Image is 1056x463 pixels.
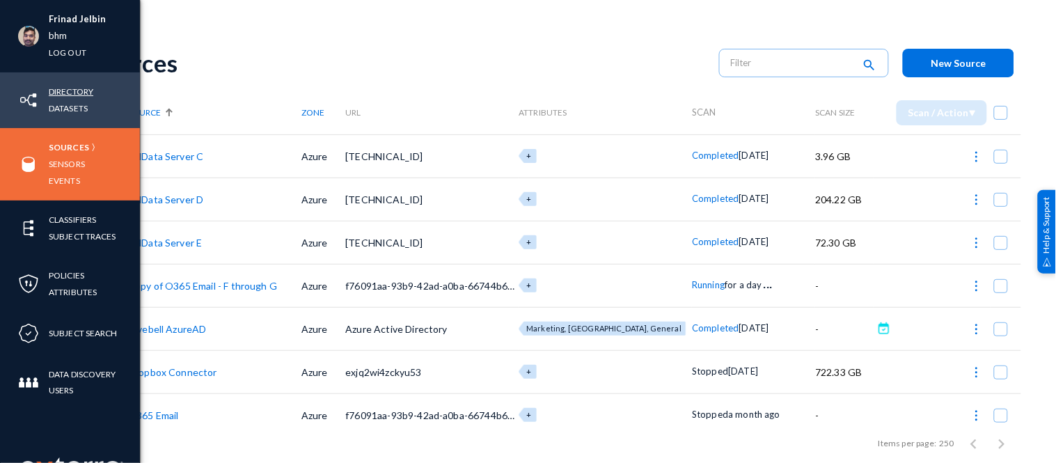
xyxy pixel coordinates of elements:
[18,218,39,239] img: icon-elements.svg
[345,237,423,249] span: [TECHNICAL_ID]
[526,151,531,160] span: +
[692,107,716,118] span: Scan
[128,237,202,249] a: BHData Server E
[345,280,535,292] span: f76091aa-93b9-42ad-a0ba-66744b65c468
[49,45,86,61] a: Log out
[345,150,423,162] span: [TECHNICAL_ID]
[128,366,217,378] a: Dropbox Connector
[49,100,88,116] a: Datasets
[692,150,739,161] span: Completed
[18,323,39,344] img: icon-compliance.svg
[970,150,984,164] img: icon-more.svg
[345,323,448,335] span: Azure Active Directory
[526,367,531,376] span: +
[128,107,301,118] div: Source
[815,178,874,221] td: 204.22 GB
[815,350,874,393] td: 722.33 GB
[815,107,855,118] span: Scan Size
[1043,258,1052,267] img: help_support.svg
[526,410,531,419] span: +
[861,56,878,75] mat-icon: search
[345,409,535,421] span: f76091aa-93b9-42ad-a0ba-66744b65c468
[764,274,766,291] span: .
[739,236,769,247] span: [DATE]
[739,150,769,161] span: [DATE]
[815,393,874,437] td: -
[960,430,988,457] button: Previous page
[526,324,681,333] span: Marketing, [GEOGRAPHIC_DATA], General
[815,221,874,264] td: 72.30 GB
[301,350,345,393] td: Azure
[526,281,531,290] span: +
[301,134,345,178] td: Azure
[526,194,531,203] span: +
[692,236,739,247] span: Completed
[692,322,739,333] span: Completed
[725,279,762,290] span: for a day
[970,279,984,293] img: icon-more.svg
[18,26,39,47] img: ACg8ocK1ZkZ6gbMmCU1AeqPIsBvrTWeY1xNXvgxNjkUXxjcqAiPEIvU=s96-c
[128,107,161,118] span: Source
[301,393,345,437] td: Azure
[970,366,984,379] img: icon-more.svg
[970,409,984,423] img: icon-more.svg
[692,193,739,204] span: Completed
[345,366,421,378] span: exjq2wi4zckyu53
[301,221,345,264] td: Azure
[92,49,705,77] div: Sources
[815,134,874,178] td: 3.96 GB
[128,323,207,335] a: Divebell AzureAD
[345,107,361,118] span: URL
[49,284,97,300] a: Attributes
[878,437,936,450] div: Items per page:
[970,322,984,336] img: icon-more.svg
[940,437,954,450] div: 250
[345,194,423,205] span: [TECHNICAL_ID]
[815,307,874,350] td: -
[731,52,853,73] input: Filter
[739,193,769,204] span: [DATE]
[815,264,874,307] td: -
[49,139,89,155] a: Sources
[728,366,758,377] span: [DATE]
[128,409,179,421] a: O365 Email
[49,212,96,228] a: Classifiers
[903,49,1014,77] button: New Source
[1038,189,1056,273] div: Help & Support
[301,307,345,350] td: Azure
[769,274,772,291] span: .
[692,366,728,377] span: Stopped
[128,150,203,162] a: BHData Server C
[301,107,345,118] div: Zone
[18,372,39,393] img: icon-members.svg
[49,84,93,100] a: Directory
[49,228,116,244] a: Subject Traces
[526,237,531,246] span: +
[49,156,85,172] a: Sensors
[49,267,84,283] a: Policies
[49,11,107,28] li: Frinad Jelbin
[301,264,345,307] td: Azure
[970,193,984,207] img: icon-more.svg
[18,274,39,295] img: icon-policies.svg
[692,409,728,420] span: Stopped
[519,107,567,118] span: Attributes
[49,366,140,398] a: Data Discovery Users
[128,194,203,205] a: BHData Server D
[49,173,80,189] a: Events
[728,409,780,420] span: a month ago
[49,28,67,44] a: bhm
[18,90,39,111] img: icon-inventory.svg
[766,274,769,291] span: .
[970,236,984,250] img: icon-more.svg
[301,107,324,118] span: Zone
[301,178,345,221] td: Azure
[988,430,1016,457] button: Next page
[692,279,725,290] span: Running
[49,325,118,341] a: Subject Search
[18,154,39,175] img: icon-sources.svg
[931,57,986,69] span: New Source
[739,322,769,333] span: [DATE]
[128,280,277,292] a: Copy of O365 Email - F through G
